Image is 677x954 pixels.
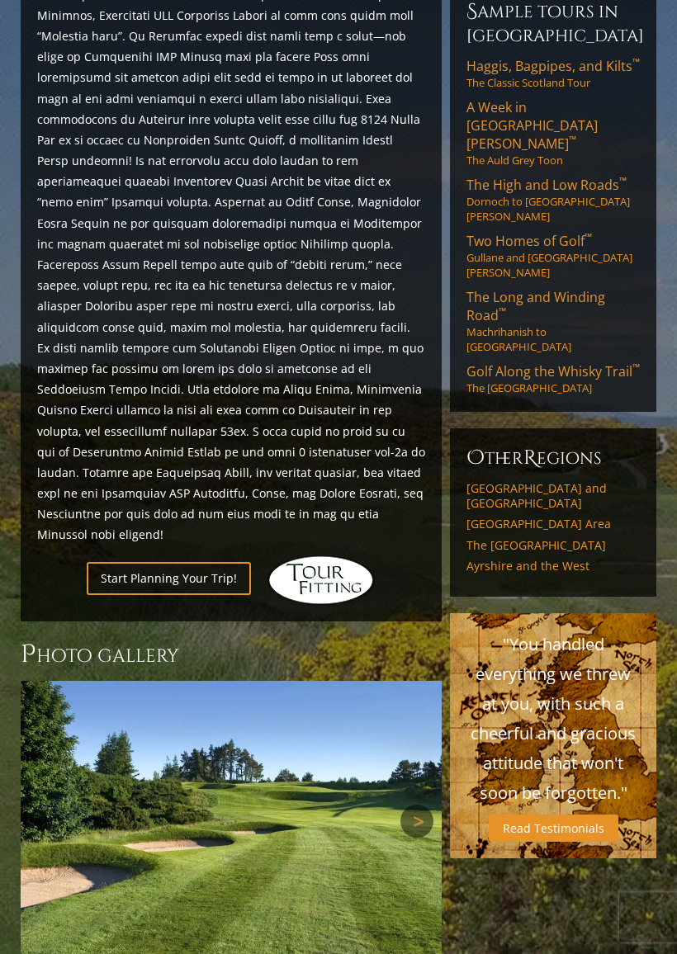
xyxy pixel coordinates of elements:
[489,815,618,843] a: Read Testimonials
[466,177,640,224] a: The High and Low Roads™Dornoch to [GEOGRAPHIC_DATA][PERSON_NAME]
[466,233,640,281] a: Two Homes of Golf™Gullane and [GEOGRAPHIC_DATA][PERSON_NAME]
[400,805,433,838] a: Next
[499,305,506,319] sup: ™
[466,560,640,574] a: Ayrshire and the West
[466,58,640,91] a: Haggis, Bagpipes, and Kilts™The Classic Scotland Tour
[466,446,485,472] span: O
[466,233,592,251] span: Two Homes of Golf
[632,56,640,70] sup: ™
[632,361,640,375] sup: ™
[466,289,640,355] a: The Long and Winding Road™Machrihanish to [GEOGRAPHIC_DATA]
[466,630,640,809] p: "You handled everything we threw at you, with such a cheerful and gracious attitude that won't so...
[466,363,640,381] span: Golf Along the Whisky Trail
[466,177,627,195] span: The High and Low Roads
[466,539,640,554] a: The [GEOGRAPHIC_DATA]
[619,175,627,189] sup: ™
[267,556,375,606] img: Hidden Links
[569,134,576,148] sup: ™
[466,289,605,325] span: The Long and Winding Road
[466,517,640,532] a: [GEOGRAPHIC_DATA] Area
[466,482,640,511] a: [GEOGRAPHIC_DATA] and [GEOGRAPHIC_DATA]
[466,363,640,396] a: Golf Along the Whisky Trail™The [GEOGRAPHIC_DATA]
[466,99,598,153] span: A Week in [GEOGRAPHIC_DATA][PERSON_NAME]
[21,639,443,672] h3: Photo Gallery
[585,231,592,245] sup: ™
[466,99,640,168] a: A Week in [GEOGRAPHIC_DATA][PERSON_NAME]™The Auld Grey Toon
[87,563,251,595] a: Start Planning Your Trip!
[466,446,640,472] h6: ther egions
[523,446,537,472] span: R
[466,58,640,76] span: Haggis, Bagpipes, and Kilts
